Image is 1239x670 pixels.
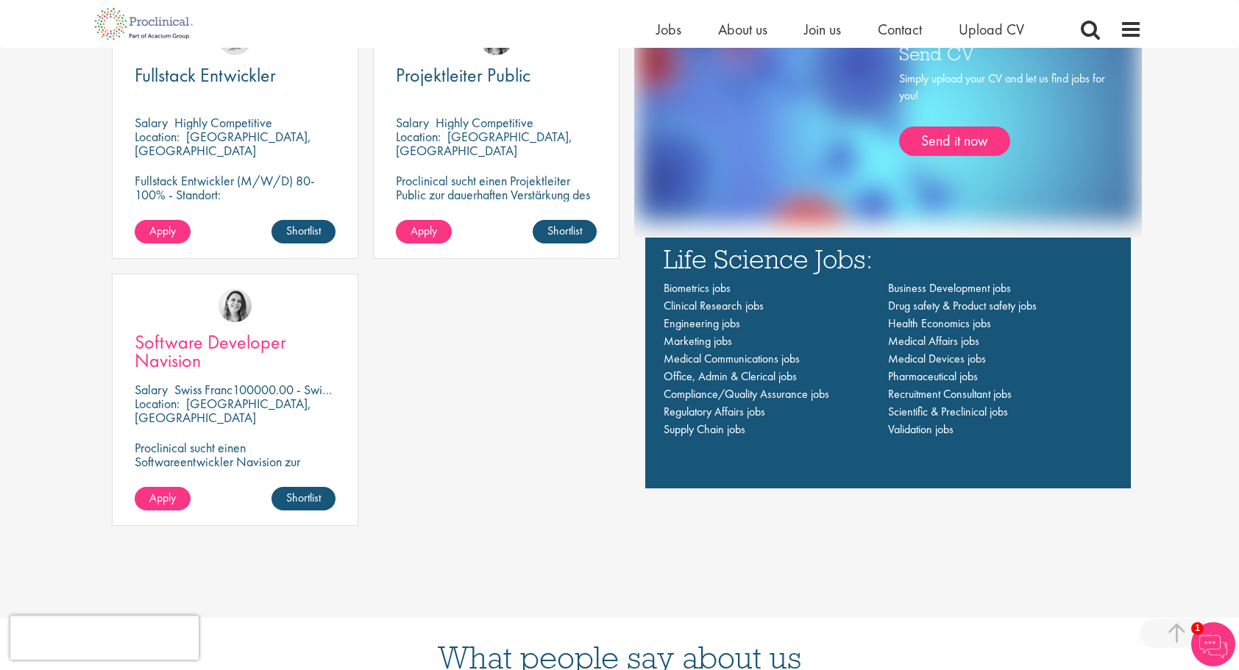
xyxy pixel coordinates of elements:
[888,421,954,437] a: Validation jobs
[174,381,476,398] p: Swiss Franc100000.00 - Swiss Franc110000.00 per annum
[888,333,979,349] a: Medical Affairs jobs
[396,66,597,85] a: Projektleiter Public
[271,220,336,243] a: Shortlist
[135,128,311,159] p: [GEOGRAPHIC_DATA], [GEOGRAPHIC_DATA]
[174,114,272,131] p: Highly Competitive
[396,114,429,131] span: Salary
[135,128,180,145] span: Location:
[271,487,336,510] a: Shortlist
[219,289,252,322] img: Nur Ergiydiren
[149,223,176,238] span: Apply
[436,114,533,131] p: Highly Competitive
[878,20,922,39] a: Contact
[664,316,740,331] a: Engineering jobs
[396,220,452,243] a: Apply
[656,20,681,39] a: Jobs
[533,220,597,243] a: Shortlist
[664,245,1112,272] h3: Life Science Jobs:
[888,404,1008,419] a: Scientific & Preclinical jobs
[664,368,797,384] a: Office, Admin & Clerical jobs
[135,114,168,131] span: Salary
[135,66,336,85] a: Fullstack Entwickler
[804,20,841,39] a: Join us
[149,490,176,505] span: Apply
[664,298,764,313] a: Clinical Research jobs
[135,487,191,510] a: Apply
[1191,622,1235,666] img: Chatbot
[411,223,437,238] span: Apply
[1191,622,1204,635] span: 1
[10,616,199,660] iframe: reCAPTCHA
[135,220,191,243] a: Apply
[718,20,767,39] a: About us
[135,63,276,88] span: Fullstack Entwickler
[899,71,1105,156] div: Simply upload your CV and let us find jobs for you!
[135,381,168,398] span: Salary
[664,351,800,366] a: Medical Communications jobs
[664,333,732,349] a: Marketing jobs
[135,395,311,426] p: [GEOGRAPHIC_DATA], [GEOGRAPHIC_DATA]
[888,280,1011,296] a: Business Development jobs
[899,43,1105,63] h3: Send CV
[135,395,180,412] span: Location:
[664,404,765,419] a: Regulatory Affairs jobs
[396,128,441,145] span: Location:
[664,279,1112,438] nav: Main navigation
[135,174,336,243] p: Fullstack Entwickler (M/W/D) 80-100% - Standort: [GEOGRAPHIC_DATA], [GEOGRAPHIC_DATA] - Arbeitsze...
[664,280,731,296] a: Biometrics jobs
[396,63,530,88] span: Projektleiter Public
[396,174,597,229] p: Proclinical sucht einen Projektleiter Public zur dauerhaften Verstärkung des Teams unseres Kunden...
[135,329,286,373] span: Software Developer Navision
[899,126,1010,156] a: Send it now
[888,386,1012,402] a: Recruitment Consultant jobs
[664,421,745,437] a: Supply Chain jobs
[888,368,978,384] a: Pharmaceutical jobs
[135,441,336,510] p: Proclinical sucht einen Softwareentwickler Navision zur dauerhaften Verstärkung des Teams unseres...
[396,128,572,159] p: [GEOGRAPHIC_DATA], [GEOGRAPHIC_DATA]
[888,316,991,331] a: Health Economics jobs
[664,386,829,402] a: Compliance/Quality Assurance jobs
[888,351,986,366] a: Medical Devices jobs
[888,298,1037,313] a: Drug safety & Product safety jobs
[959,20,1024,39] a: Upload CV
[135,333,336,370] a: Software Developer Navision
